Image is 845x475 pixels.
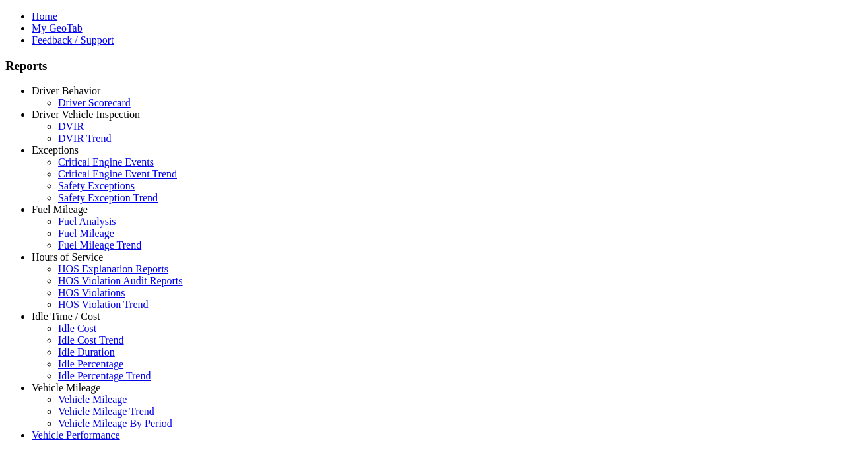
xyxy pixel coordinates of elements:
a: Fuel Mileage [32,204,88,215]
a: Idle Duration [58,346,115,358]
a: HOS Violation Audit Reports [58,275,183,286]
a: Home [32,11,57,22]
a: Idle Cost [58,323,96,334]
a: Fuel Mileage [58,228,114,239]
a: Fuel Mileage Trend [58,239,141,251]
h3: Reports [5,59,840,73]
a: Safety Exception Trend [58,192,158,203]
a: DVIR [58,121,84,132]
a: Idle Percentage Trend [58,370,151,381]
a: Safety Exceptions [58,180,135,191]
a: Idle Cost Trend [58,334,124,346]
a: Fuel Analysis [58,216,116,227]
a: Critical Engine Events [58,156,154,168]
a: Vehicle Mileage By Period [58,418,172,429]
a: Vehicle Performance [32,429,120,441]
a: My GeoTab [32,22,83,34]
a: Exceptions [32,144,79,156]
a: Hours of Service [32,251,103,263]
a: HOS Violation Trend [58,299,149,310]
a: Driver Vehicle Inspection [32,109,140,120]
a: DVIR Trend [58,133,111,144]
a: HOS Violations [58,287,125,298]
a: Driver Scorecard [58,97,131,108]
a: Vehicle Mileage [58,394,127,405]
a: Vehicle Mileage Trend [58,406,154,417]
a: Idle Time / Cost [32,311,100,322]
a: Idle Percentage [58,358,123,369]
a: Driver Behavior [32,85,100,96]
a: Critical Engine Event Trend [58,168,177,179]
a: Feedback / Support [32,34,114,46]
a: Vehicle Mileage [32,382,100,393]
a: HOS Explanation Reports [58,263,168,274]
